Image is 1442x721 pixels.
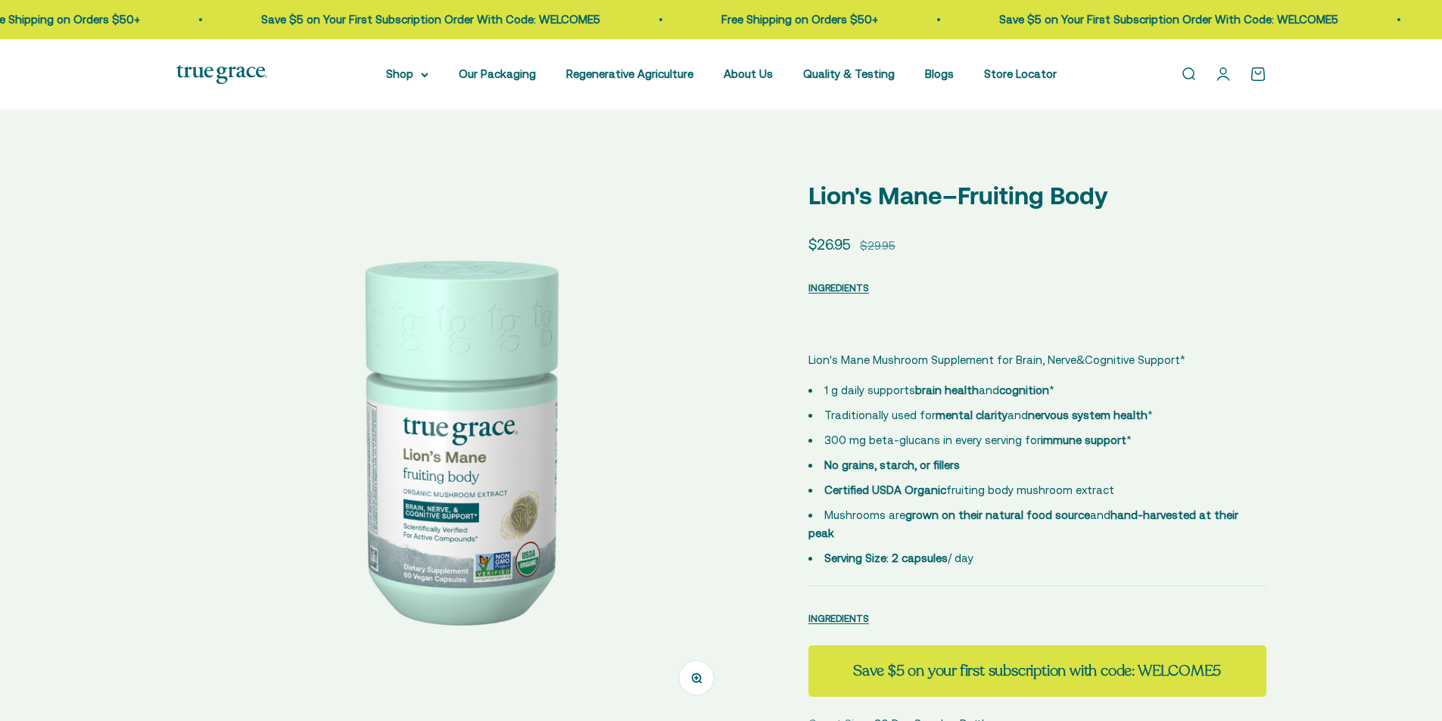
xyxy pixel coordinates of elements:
p: Save $5 on Your First Subscription Order With Code: WELCOME5 [244,11,584,29]
a: Our Packaging [459,67,536,80]
strong: Certified USDA Organic [824,483,946,496]
img: Lion's Mane Mushroom Supplement for Brain, Nerve&Cognitive Support* 1 g daily supports brain heal... [176,158,736,717]
sale-price: $26.95 [808,233,851,256]
span: INGREDIENTS [808,613,869,624]
a: Regenerative Agriculture [566,67,693,80]
strong: No grains, starch, or fillers [824,458,960,471]
span: 300 mg beta-glucans in every serving for * [824,434,1132,446]
span: 1 g daily supports and * [824,384,1054,396]
strong: grown on their natural food source [905,508,1090,521]
a: Blogs [925,67,954,80]
span: Lion's Mane Mushroom Supplement for Brain, Nerve [808,353,1076,366]
button: INGREDIENTS [808,609,869,627]
a: Store Locator [984,67,1057,80]
strong: Serving Size: 2 capsules [824,552,948,564]
strong: mental clarity [936,409,1008,421]
summary: Shop [386,65,428,83]
span: Cognitive Support [1085,351,1180,369]
li: fruiting body mushroom extract [808,481,1266,499]
li: / day [808,549,1266,567]
a: Free Shipping on Orders $50+ [705,13,861,26]
button: INGREDIENTS [808,278,869,297]
strong: nervous system health [1028,409,1148,421]
span: INGREDIENTS [808,282,869,294]
p: Save $5 on Your First Subscription Order With Code: WELCOME5 [983,11,1322,29]
strong: immune support [1041,434,1126,446]
span: & [1076,351,1085,369]
a: About Us [724,67,773,80]
a: Quality & Testing [803,67,895,80]
span: Traditionally used for and * [824,409,1153,421]
strong: Save $5 on your first subscription with code: WELCOME5 [853,660,1221,681]
compare-at-price: $29.95 [860,237,895,255]
strong: brain health [915,384,979,396]
p: Lion's Mane–Fruiting Body [808,176,1266,215]
strong: cognition [999,384,1049,396]
span: Mushrooms are and [808,508,1238,539]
